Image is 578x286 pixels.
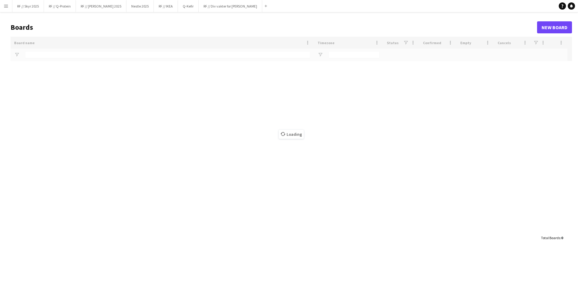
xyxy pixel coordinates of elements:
button: RF // Q-Protein [44,0,76,12]
span: Loading [279,130,304,139]
button: RF // IKEA [154,0,178,12]
a: New Board [537,21,572,33]
button: RF // Skyr 2025 [12,0,44,12]
span: Total Boards [541,236,560,240]
button: Q-Kefir [178,0,199,12]
h1: Boards [11,23,537,32]
div: : [541,232,563,244]
button: RF // [PERSON_NAME] 2025 [76,0,126,12]
button: RF // Div vakter for [PERSON_NAME] [199,0,262,12]
button: Nestle 2025 [126,0,154,12]
span: 0 [561,236,563,240]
